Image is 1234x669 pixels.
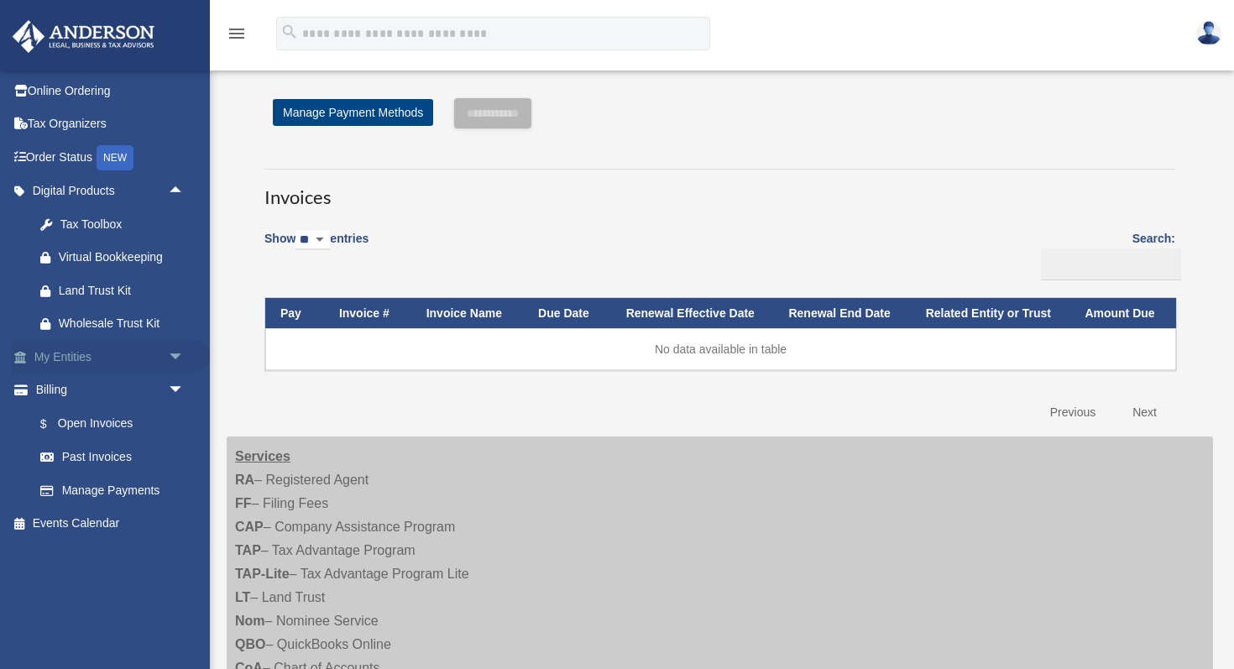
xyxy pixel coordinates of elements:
a: $Open Invoices [24,406,193,441]
span: arrow_drop_down [168,374,201,408]
div: Land Trust Kit [59,280,189,301]
strong: LT [235,590,250,604]
th: Invoice #: activate to sort column ascending [324,298,411,329]
th: Amount Due: activate to sort column ascending [1069,298,1176,329]
a: Virtual Bookkeeping [24,241,210,274]
h3: Invoices [264,169,1175,211]
a: menu [227,29,247,44]
a: Digital Productsarrow_drop_up [12,175,210,208]
td: No data available in table [265,328,1176,370]
span: arrow_drop_up [168,175,201,209]
a: Past Invoices [24,441,201,474]
a: Wholesale Trust Kit [24,307,210,341]
strong: TAP [235,543,261,557]
a: Manage Payments [24,473,201,507]
a: Previous [1038,395,1108,430]
div: NEW [97,145,133,170]
strong: CAP [235,520,264,534]
a: Next [1120,395,1169,430]
a: My Entitiesarrow_drop_down [12,340,210,374]
strong: TAP-Lite [235,567,290,581]
div: Wholesale Trust Kit [59,313,189,334]
a: Billingarrow_drop_down [12,374,201,407]
img: Anderson Advisors Platinum Portal [8,20,159,53]
a: Tax Organizers [12,107,210,141]
input: Search: [1041,248,1181,280]
strong: Nom [235,614,265,628]
span: arrow_drop_down [168,340,201,374]
i: search [280,23,299,41]
i: menu [227,24,247,44]
th: Due Date: activate to sort column ascending [523,298,611,329]
strong: FF [235,496,252,510]
img: User Pic [1196,21,1221,45]
strong: QBO [235,637,265,651]
a: Tax Toolbox [24,207,210,241]
a: Online Ordering [12,74,210,107]
a: Events Calendar [12,507,210,541]
span: $ [50,414,58,435]
th: Renewal Effective Date: activate to sort column ascending [611,298,774,329]
select: Showentries [295,231,330,250]
label: Show entries [264,228,369,267]
th: Renewal End Date: activate to sort column ascending [773,298,910,329]
strong: Services [235,449,290,463]
strong: RA [235,473,254,487]
th: Related Entity or Trust: activate to sort column ascending [911,298,1070,329]
label: Search: [1035,228,1175,280]
div: Virtual Bookkeeping [59,247,189,268]
a: Order StatusNEW [12,140,210,175]
th: Invoice Name: activate to sort column ascending [411,298,523,329]
div: Tax Toolbox [59,214,189,235]
th: Pay: activate to sort column descending [265,298,324,329]
a: Manage Payment Methods [273,99,433,126]
a: Land Trust Kit [24,274,210,307]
